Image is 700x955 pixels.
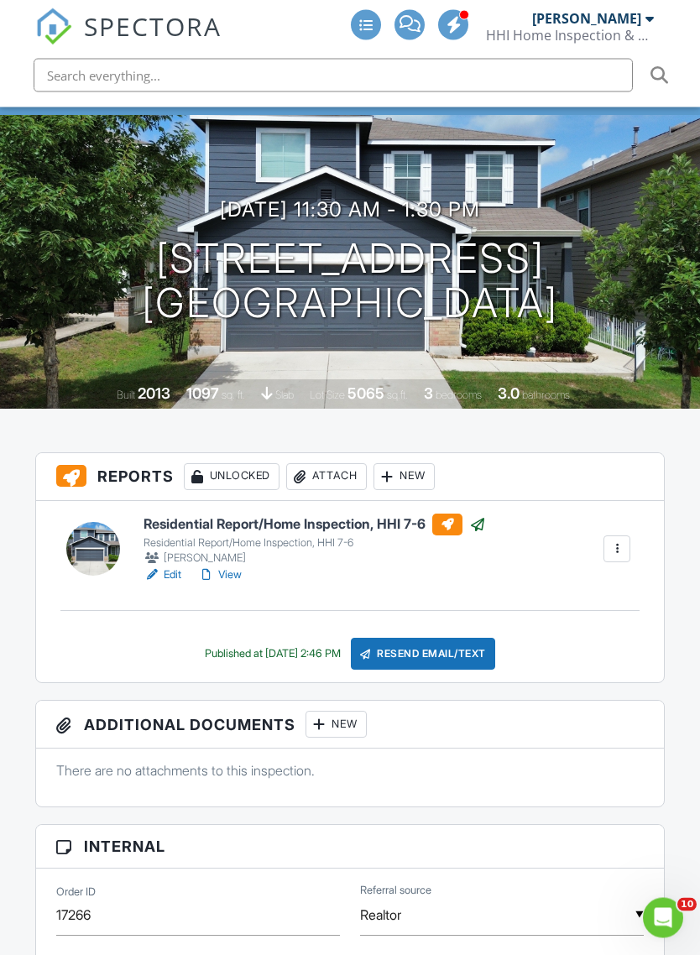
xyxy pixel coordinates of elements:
[486,27,654,44] div: HHI Home Inspection & Pest Control
[205,648,341,661] div: Published at [DATE] 2:46 PM
[436,389,482,402] span: bedrooms
[387,389,408,402] span: sq.ft.
[144,514,486,536] h6: Residential Report/Home Inspection, HHI 7-6
[310,389,345,402] span: Lot Size
[144,537,486,551] div: Residential Report/Home Inspection, HHI 7-6
[351,639,495,671] div: Resend Email/Text
[286,464,367,491] div: Attach
[56,885,96,900] label: Order ID
[498,385,520,403] div: 3.0
[643,898,683,938] iframe: Intercom live chat
[117,389,135,402] span: Built
[138,385,170,403] div: 2013
[142,237,558,326] h1: [STREET_ADDRESS] [GEOGRAPHIC_DATA]
[36,826,665,869] h3: Internal
[35,8,72,45] img: The Best Home Inspection Software - Spectora
[220,199,480,222] h3: [DATE] 11:30 am - 1:30 pm
[306,712,367,738] div: New
[56,762,645,780] p: There are no attachments to this inspection.
[144,514,486,568] a: Residential Report/Home Inspection, HHI 7-6 Residential Report/Home Inspection, HHI 7-6 [PERSON_N...
[34,59,633,92] input: Search everything...
[677,898,697,911] span: 10
[84,8,222,44] span: SPECTORA
[374,464,435,491] div: New
[424,385,433,403] div: 3
[522,389,570,402] span: bathrooms
[36,702,665,749] h3: Additional Documents
[184,464,279,491] div: Unlocked
[35,23,222,58] a: SPECTORA
[532,10,641,27] div: [PERSON_NAME]
[360,884,431,899] label: Referral source
[347,385,384,403] div: 5065
[198,567,242,584] a: View
[144,551,486,567] div: [PERSON_NAME]
[186,385,219,403] div: 1097
[36,454,665,502] h3: Reports
[144,567,181,584] a: Edit
[222,389,245,402] span: sq. ft.
[275,389,294,402] span: slab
